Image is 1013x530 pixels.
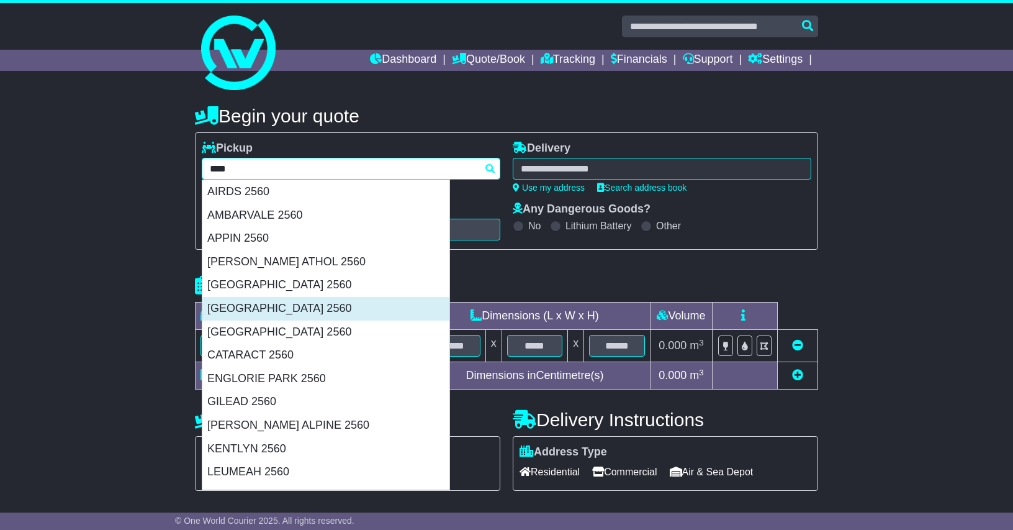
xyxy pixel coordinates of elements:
a: Support [683,50,733,71]
a: Search address book [597,183,687,193]
div: [GEOGRAPHIC_DATA] 2560 [202,273,449,297]
div: KENTLYN 2560 [202,437,449,461]
span: m [690,339,704,352]
h4: Pickup Instructions [195,409,500,430]
a: Use my address [513,183,585,193]
div: [GEOGRAPHIC_DATA] 2560 [202,297,449,321]
a: Financials [611,50,667,71]
label: Other [656,220,681,232]
a: Settings [748,50,803,71]
typeahead: Please provide city [202,158,500,180]
td: x [485,330,502,362]
td: Volume [650,303,712,330]
span: 0.000 [659,339,687,352]
div: APPIN 2560 [202,227,449,250]
label: Address Type [520,445,607,459]
div: ENGLORIE PARK 2560 [202,367,449,391]
a: Tracking [541,50,595,71]
a: Quote/Book [452,50,525,71]
span: Commercial [592,462,657,482]
td: Type [196,303,299,330]
label: Lithium Battery [565,220,632,232]
td: Dimensions in Centimetre(s) [419,362,650,390]
sup: 3 [699,338,704,347]
label: Any Dangerous Goods? [513,203,651,216]
span: Air & Sea Depot [670,462,754,482]
span: 0.000 [659,369,687,382]
div: [GEOGRAPHIC_DATA] 2560 [202,484,449,508]
a: Remove this item [792,339,803,352]
div: LEUMEAH 2560 [202,460,449,484]
div: [PERSON_NAME] ATHOL 2560 [202,250,449,274]
label: Delivery [513,142,570,155]
a: Add new item [792,369,803,382]
div: CATARACT 2560 [202,344,449,367]
label: Pickup [202,142,253,155]
a: Dashboard [370,50,436,71]
h4: Package details | [195,275,351,296]
div: [PERSON_NAME] ALPINE 2560 [202,414,449,437]
span: Residential [520,462,580,482]
span: m [690,369,704,382]
label: No [528,220,541,232]
td: Total [196,362,299,390]
div: GILEAD 2560 [202,390,449,414]
div: [GEOGRAPHIC_DATA] 2560 [202,321,449,344]
td: Dimensions (L x W x H) [419,303,650,330]
span: © One World Courier 2025. All rights reserved. [175,516,354,526]
h4: Begin your quote [195,106,818,126]
td: x [568,330,584,362]
div: AIRDS 2560 [202,180,449,204]
sup: 3 [699,368,704,377]
div: AMBARVALE 2560 [202,204,449,227]
h4: Delivery Instructions [513,409,818,430]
